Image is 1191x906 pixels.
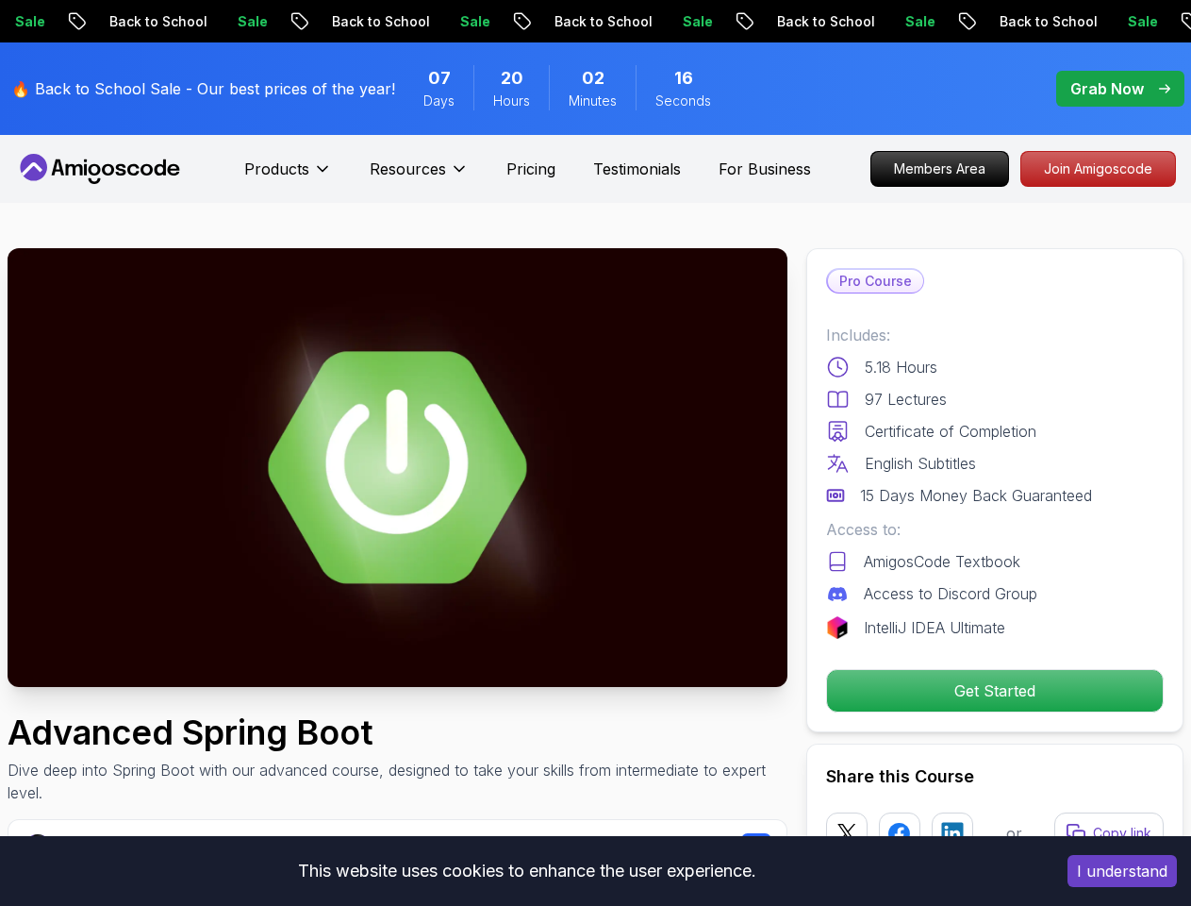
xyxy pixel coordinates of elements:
[423,92,455,110] span: Days
[569,92,617,110] span: Minutes
[1070,77,1144,100] p: Grab Now
[370,158,446,180] p: Resources
[655,92,711,110] span: Seconds
[501,65,523,92] span: 20 Hours
[1020,151,1176,187] a: Join Amigoscode
[674,65,693,92] span: 16 Seconds
[1111,12,1171,31] p: Sale
[871,152,1008,186] p: Members Area
[826,616,849,639] img: jetbrains logo
[8,248,787,687] img: advanced-spring-boot_thumbnail
[870,151,1009,187] a: Members Area
[1067,855,1177,887] button: Accept cookies
[1006,822,1022,845] p: or
[666,12,726,31] p: Sale
[370,158,469,195] button: Resources
[865,420,1036,443] p: Certificate of Completion
[493,92,530,110] span: Hours
[1054,813,1164,854] button: Copy link
[864,582,1037,605] p: Access to Discord Group
[827,670,1163,712] p: Get Started
[864,616,1005,639] p: IntelliJ IDEA Ultimate
[826,518,1164,541] p: Access to:
[24,834,52,863] img: Nelson Djalo
[506,158,555,180] a: Pricing
[760,12,888,31] p: Back to School
[865,356,937,378] p: 5.18 Hours
[826,669,1164,713] button: Get Started
[11,77,395,100] p: 🔥 Back to School Sale - Our best prices of the year!
[443,12,504,31] p: Sale
[8,759,787,804] p: Dive deep into Spring Boot with our advanced course, designed to take your skills from intermedia...
[865,388,947,411] p: 97 Lectures
[244,158,332,195] button: Products
[14,850,1039,892] div: This website uses cookies to enhance the user experience.
[1093,824,1151,843] p: Copy link
[538,12,666,31] p: Back to School
[719,158,811,180] a: For Business
[428,65,451,92] span: 7 Days
[92,12,221,31] p: Back to School
[983,12,1111,31] p: Back to School
[826,324,1164,346] p: Includes:
[593,158,681,180] a: Testimonials
[826,763,1164,790] h2: Share this Course
[8,713,787,751] h1: Advanced Spring Boot
[865,452,976,475] p: English Subtitles
[315,12,443,31] p: Back to School
[860,484,1092,507] p: 15 Days Money Back Guaranteed
[828,270,923,293] p: Pro Course
[244,158,309,180] p: Products
[221,12,281,31] p: Sale
[888,12,949,31] p: Sale
[1021,152,1175,186] p: Join Amigoscode
[582,65,604,92] span: 2 Minutes
[864,550,1020,573] p: AmigosCode Textbook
